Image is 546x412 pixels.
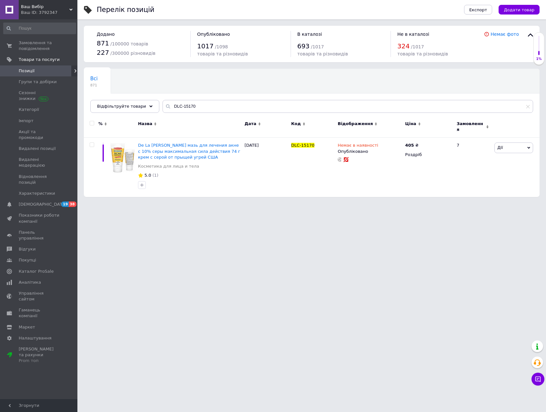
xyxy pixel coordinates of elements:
button: Чат з покупцем [531,373,544,386]
span: Відгуки [19,246,35,252]
span: Всі [90,76,98,82]
span: 5.0 [144,173,151,178]
span: / 1017 [411,44,424,49]
span: 227 [97,49,109,56]
span: товарів та різновидів [397,51,448,56]
span: 1017 [197,42,213,50]
button: Додати товар [499,5,540,15]
span: Замовлення та повідомлення [19,40,60,52]
span: Характеристики [19,191,55,196]
span: Сезонні знижки [19,90,60,102]
span: Замовлення [457,121,484,132]
div: Роздріб [405,152,451,158]
div: 1% [534,57,544,61]
span: товарів та різновидів [297,51,348,56]
span: DLC-15170 [291,143,314,148]
span: Маркет [19,324,35,330]
span: [DEMOGRAPHIC_DATA] [19,201,66,207]
div: Prom топ [19,358,60,364]
span: Аналітика [19,280,41,285]
span: Код [291,121,301,127]
div: Перелік позицій [97,6,154,13]
a: Немає фото [491,32,519,37]
span: Видалені модерацією [19,157,60,168]
span: 871 [90,83,98,88]
span: Ваш Вибір [21,4,69,10]
span: 871 [97,39,109,47]
span: Покупці [19,257,36,263]
span: Позиції [19,68,35,74]
span: Каталог ProSale [19,269,54,274]
span: / 300000 різновидів [110,51,155,56]
span: / 1017 [311,44,324,49]
span: Опубліковано [197,32,230,37]
span: (1) [153,173,158,178]
span: Відновлення позицій [19,174,60,185]
b: 405 [405,143,414,148]
div: Ваш ID: 3792347 [21,10,77,15]
span: 693 [297,42,310,50]
button: Експорт [464,5,492,15]
span: 19 [61,201,69,207]
span: Ціна [405,121,416,127]
span: Немає в наявності [338,143,378,150]
span: 324 [397,42,410,50]
img: De La Cruz мазь для лечения акне с 10% серы максимальная сила действия 74 г крем с серой от прыще... [110,142,135,173]
span: % [98,121,103,127]
span: Відфільтруйте товари [97,104,146,109]
span: Додано [97,32,114,37]
span: Назва [138,121,152,127]
span: Групи та добірки [19,79,57,85]
span: Категорії [19,107,39,113]
span: Дії [497,145,503,150]
span: Управління сайтом [19,290,60,302]
span: Експорт [469,7,487,12]
span: Гаманець компанії [19,307,60,319]
span: [PERSON_NAME] та рахунки [19,346,60,364]
span: 38 [69,201,76,207]
span: Налаштування [19,335,52,341]
div: ₴ [405,142,418,148]
span: Показники роботи компанії [19,212,60,224]
input: Пошук по назві позиції, артикулу і пошуковим запитам [163,100,533,113]
span: Панель управління [19,230,60,241]
span: Видалені позиції [19,146,56,152]
div: 7 [453,138,493,197]
div: [DATE] [243,138,290,197]
span: Імпорт [19,118,34,124]
span: Дата [244,121,256,127]
span: В каталозі [297,32,322,37]
span: / 1098 [215,44,228,49]
span: Відображення [338,121,373,127]
span: Товари та послуги [19,57,60,63]
span: товарів та різновидів [197,51,248,56]
a: Косметика для лица и тела [138,163,199,169]
a: De La [PERSON_NAME] мазь для лечения акне с 10% серы максимальная сила действия 74 г крем с серой... [138,143,240,159]
span: Додати товар [504,7,534,12]
div: Опубліковано [338,149,402,154]
input: Пошук [3,23,76,34]
span: Не в каталозі [397,32,429,37]
span: / 100000 товарів [110,41,148,46]
span: Акції та промокоди [19,129,60,141]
